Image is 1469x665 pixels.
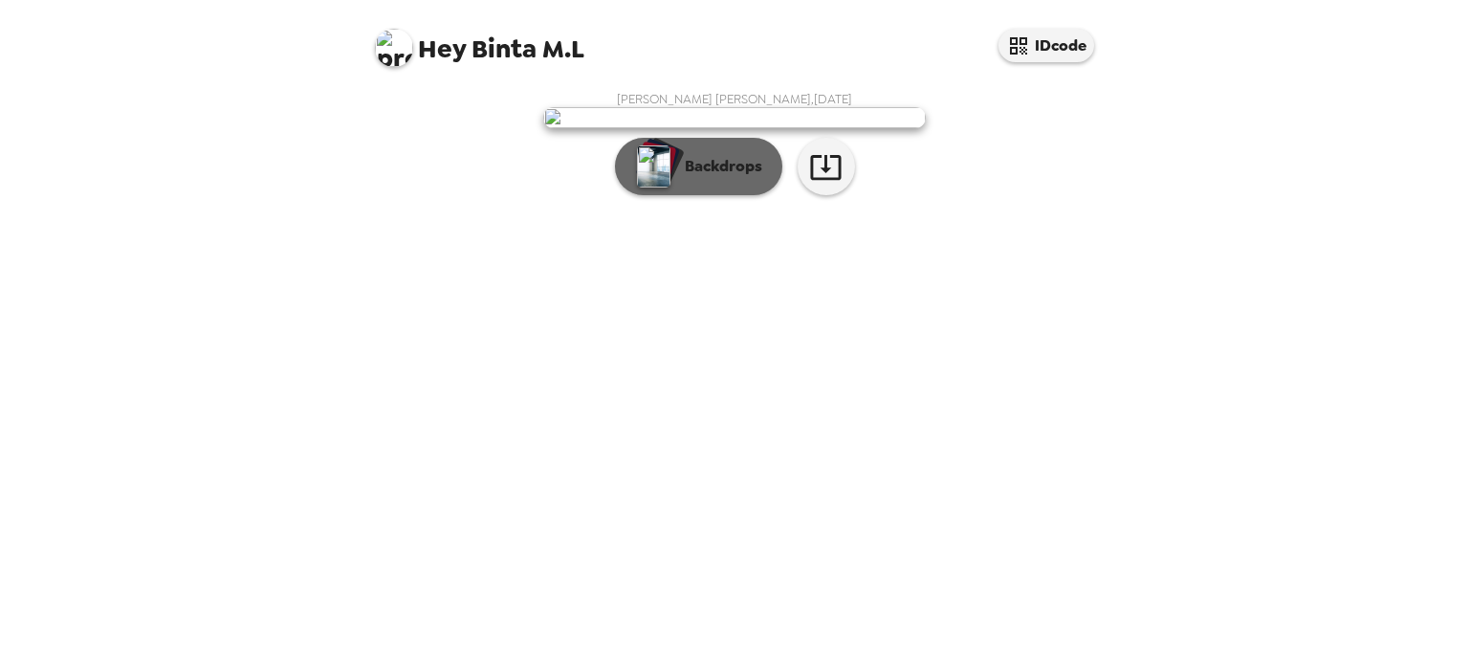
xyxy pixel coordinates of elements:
[543,107,926,128] img: user
[998,29,1094,62] button: IDcode
[375,29,413,67] img: profile pic
[375,19,584,62] span: Binta M.L
[675,155,762,178] p: Backdrops
[418,32,466,66] span: Hey
[617,91,852,107] span: [PERSON_NAME] [PERSON_NAME] , [DATE]
[615,138,782,195] button: Backdrops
